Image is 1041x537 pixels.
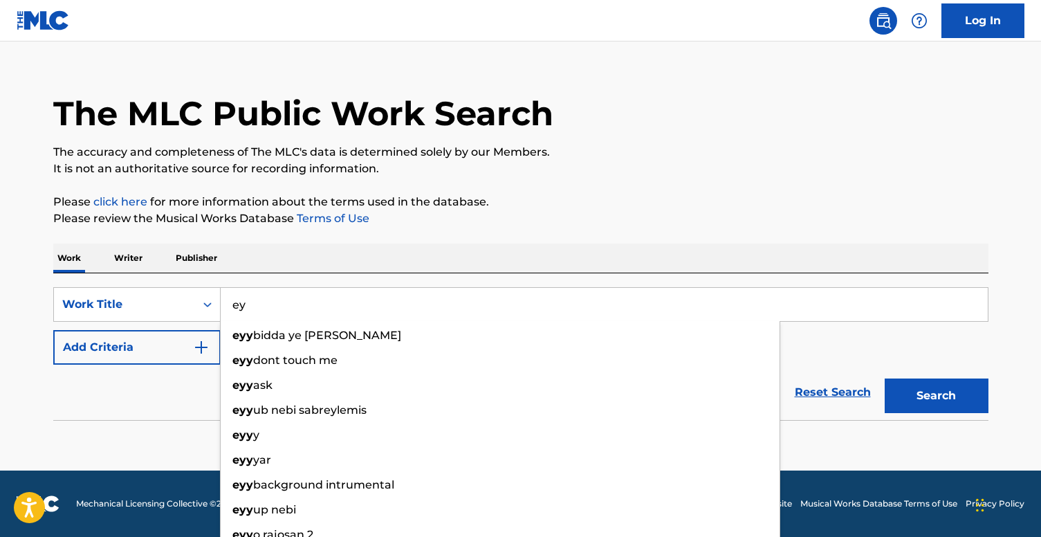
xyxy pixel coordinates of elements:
[232,428,253,442] strong: eyy
[53,330,221,365] button: Add Criteria
[253,379,273,392] span: ask
[53,210,988,227] p: Please review the Musical Works Database
[193,339,210,356] img: 9d2ae6d4665cec9f34b9.svg
[941,3,1024,38] a: Log In
[905,7,933,35] div: Help
[53,287,988,420] form: Search Form
[885,379,988,413] button: Search
[53,93,553,134] h1: The MLC Public Work Search
[875,12,892,29] img: search
[911,12,928,29] img: help
[172,244,221,273] p: Publisher
[232,329,253,342] strong: eyy
[253,403,367,417] span: ub nebi sabreylemis
[253,329,401,342] span: bidda ye [PERSON_NAME]
[232,354,253,367] strong: eyy
[93,195,147,208] a: click here
[869,7,897,35] a: Public Search
[232,503,253,516] strong: eyy
[976,484,984,526] div: Drag
[53,244,85,273] p: Work
[232,478,253,491] strong: eyy
[972,471,1041,537] iframe: Chat Widget
[232,453,253,466] strong: eyy
[76,498,237,510] span: Mechanical Licensing Collective © 2025
[53,194,988,210] p: Please for more information about the terms used in the database.
[232,379,253,392] strong: eyy
[253,428,259,442] span: y
[253,354,338,367] span: dont touch me
[232,403,253,417] strong: eyy
[253,478,394,491] span: background intrumental
[110,244,147,273] p: Writer
[53,161,988,177] p: It is not an authoritative source for recording information.
[62,296,187,313] div: Work Title
[53,144,988,161] p: The accuracy and completeness of The MLC's data is determined solely by our Members.
[17,495,59,512] img: logo
[966,498,1024,510] a: Privacy Policy
[253,453,271,466] span: yar
[294,212,369,225] a: Terms of Use
[253,503,296,516] span: up nebi
[17,10,70,30] img: MLC Logo
[800,498,957,510] a: Musical Works Database Terms of Use
[788,377,878,408] a: Reset Search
